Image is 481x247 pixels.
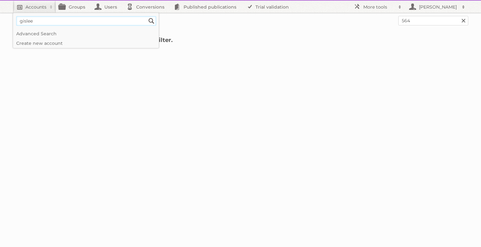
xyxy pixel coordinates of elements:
[405,1,468,13] a: [PERSON_NAME]
[92,1,123,13] a: Users
[243,1,295,13] a: Trial validation
[25,4,46,10] h2: Accounts
[13,1,56,13] a: Accounts
[123,1,171,13] a: Conversions
[56,1,92,13] a: Groups
[147,16,156,26] input: Search
[417,4,459,10] h2: [PERSON_NAME]
[13,32,468,51] h2: Uh oh... No results. Please try a different filter.
[363,4,395,10] h2: More tools
[171,1,243,13] a: Published publications
[351,1,405,13] a: More tools
[13,29,159,38] a: Advanced Search
[13,38,159,48] a: Create new account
